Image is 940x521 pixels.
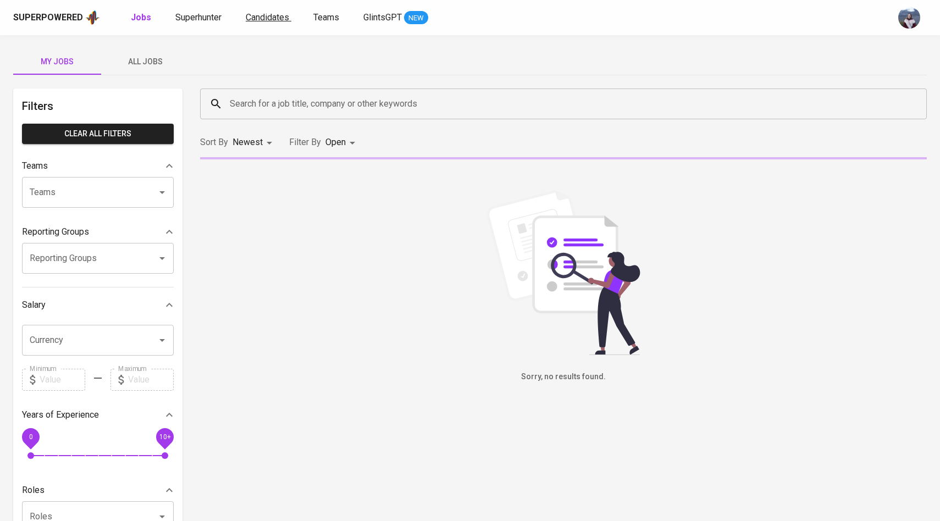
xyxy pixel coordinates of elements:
[22,298,46,312] p: Salary
[108,55,183,69] span: All Jobs
[154,185,170,200] button: Open
[313,11,341,25] a: Teams
[22,484,45,497] p: Roles
[363,11,428,25] a: GlintsGPT NEW
[29,433,32,440] span: 0
[154,332,170,348] button: Open
[325,132,359,153] div: Open
[898,7,920,29] img: christine.raharja@glints.com
[404,13,428,24] span: NEW
[131,11,153,25] a: Jobs
[22,159,48,173] p: Teams
[22,155,174,177] div: Teams
[20,55,95,69] span: My Jobs
[200,371,927,383] h6: Sorry, no results found.
[22,97,174,115] h6: Filters
[159,433,170,440] span: 10+
[128,369,174,391] input: Value
[85,9,100,26] img: app logo
[22,225,89,239] p: Reporting Groups
[233,132,276,153] div: Newest
[22,479,174,501] div: Roles
[175,12,222,23] span: Superhunter
[154,251,170,266] button: Open
[40,369,85,391] input: Value
[246,11,291,25] a: Candidates
[131,12,151,23] b: Jobs
[22,221,174,243] div: Reporting Groups
[363,12,402,23] span: GlintsGPT
[13,9,100,26] a: Superpoweredapp logo
[289,136,321,149] p: Filter By
[13,12,83,24] div: Superpowered
[22,404,174,426] div: Years of Experience
[325,137,346,147] span: Open
[22,124,174,144] button: Clear All filters
[22,294,174,316] div: Salary
[246,12,289,23] span: Candidates
[200,136,228,149] p: Sort By
[22,408,99,422] p: Years of Experience
[31,127,165,141] span: Clear All filters
[233,136,263,149] p: Newest
[481,190,646,355] img: file_searching.svg
[313,12,339,23] span: Teams
[175,11,224,25] a: Superhunter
